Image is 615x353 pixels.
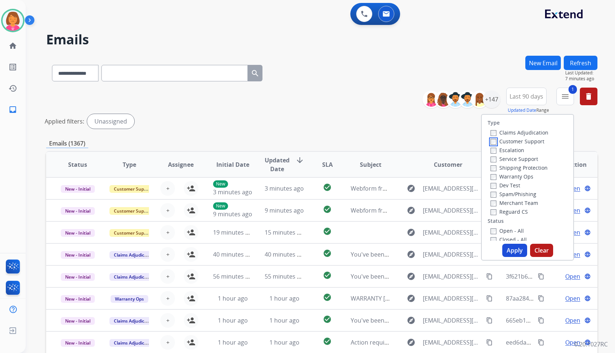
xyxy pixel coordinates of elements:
mat-icon: check_circle [323,183,332,192]
span: + [166,294,169,303]
span: Updated Date [265,156,290,173]
span: New - Initial [61,339,95,347]
input: Closed - All [491,237,496,243]
button: + [160,225,175,240]
button: Updated Date [508,107,536,113]
mat-icon: language [584,185,591,192]
mat-icon: check_circle [323,227,332,236]
mat-icon: person_add [187,272,195,281]
span: [EMAIL_ADDRESS][DOMAIN_NAME] [423,228,482,237]
mat-icon: explore [407,184,415,193]
button: Refresh [564,56,597,70]
button: + [160,181,175,196]
mat-icon: language [584,273,591,280]
span: Claims Adjudication [109,273,160,281]
mat-icon: check_circle [323,205,332,214]
span: + [166,272,169,281]
span: + [166,184,169,193]
mat-icon: explore [407,316,415,325]
label: Customer Support [491,138,544,145]
mat-icon: language [584,339,591,346]
span: 665eb1e6-9585-4f3f-8eec-7f5f368e96e9 [506,316,613,324]
mat-icon: explore [407,250,415,259]
span: 15 minutes ago [265,228,307,236]
input: Customer Support [491,139,496,145]
label: Dev Test [491,182,520,189]
mat-icon: explore [407,228,415,237]
span: 9 minutes ago [265,206,304,214]
span: New - Initial [61,251,95,259]
p: Applied filters: [45,117,84,126]
span: Type [123,160,136,169]
span: New - Initial [61,273,95,281]
p: New [213,180,228,188]
input: Warranty Ops [491,174,496,180]
button: + [160,313,175,328]
mat-icon: check_circle [323,293,332,302]
input: Escalation [491,148,496,154]
mat-icon: person_add [187,184,195,193]
mat-icon: search [251,69,260,78]
span: [EMAIL_ADDRESS][DOMAIN_NAME] [423,294,482,303]
label: Open - All [491,227,524,234]
span: 1 hour ago [269,294,299,302]
div: Unassigned [87,114,134,129]
label: Service Support [491,155,538,162]
div: +147 [483,91,500,108]
span: New - Initial [61,185,95,193]
mat-icon: language [584,295,591,302]
mat-icon: inbox [8,105,17,114]
span: Last 90 days [510,95,543,98]
span: Claims Adjudication [109,251,160,259]
mat-icon: person_add [187,250,195,259]
span: Assignee [168,160,194,169]
label: Merchant Team [491,199,538,206]
button: Apply [502,244,527,257]
label: Type [488,119,500,126]
label: Shipping Protection [491,164,548,171]
button: + [160,203,175,218]
span: SLA [322,160,333,169]
mat-icon: history [8,84,17,93]
label: Warranty Ops [491,173,533,180]
span: [EMAIL_ADDRESS][DOMAIN_NAME] [423,184,482,193]
span: Claims Adjudication [109,339,160,347]
mat-icon: check_circle [323,315,332,324]
button: Clear [530,244,553,257]
span: 9 minutes ago [213,210,252,218]
mat-icon: content_copy [538,317,544,324]
mat-icon: arrow_downward [295,156,304,165]
span: 1 hour ago [269,338,299,346]
mat-icon: menu [561,92,570,101]
span: 1 hour ago [218,338,248,346]
mat-icon: content_copy [538,339,544,346]
p: Emails (1367) [46,139,88,148]
input: Spam/Phishing [491,192,496,198]
span: Last Updated: [565,70,597,76]
mat-icon: explore [407,294,415,303]
button: Last 90 days [506,88,547,105]
span: + [166,206,169,215]
span: You've been assigned a new service order: 1a7874e5-c989-4419-9921-b75c1b8c129b [351,250,582,258]
label: Closed - All [491,236,527,243]
p: New [213,202,228,210]
mat-icon: explore [407,206,415,215]
mat-icon: content_copy [486,295,493,302]
mat-icon: person_add [187,338,195,347]
span: New - Initial [61,207,95,215]
span: Webform from [EMAIL_ADDRESS][DOMAIN_NAME] on [DATE] [351,184,517,192]
span: Action required: Extend claim approved for replacement [351,338,506,346]
span: New - Initial [61,295,95,303]
mat-icon: check_circle [323,249,332,258]
span: [EMAIL_ADDRESS][DOMAIN_NAME] [423,272,482,281]
span: Warranty Ops [111,295,148,303]
span: Open [565,294,580,303]
span: Open [565,338,580,347]
button: 1 [556,88,574,105]
span: New - Initial [61,229,95,237]
h2: Emails [46,32,597,47]
span: 40 minutes ago [213,250,256,258]
mat-icon: person_add [187,316,195,325]
span: Subject [360,160,381,169]
button: + [160,247,175,262]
